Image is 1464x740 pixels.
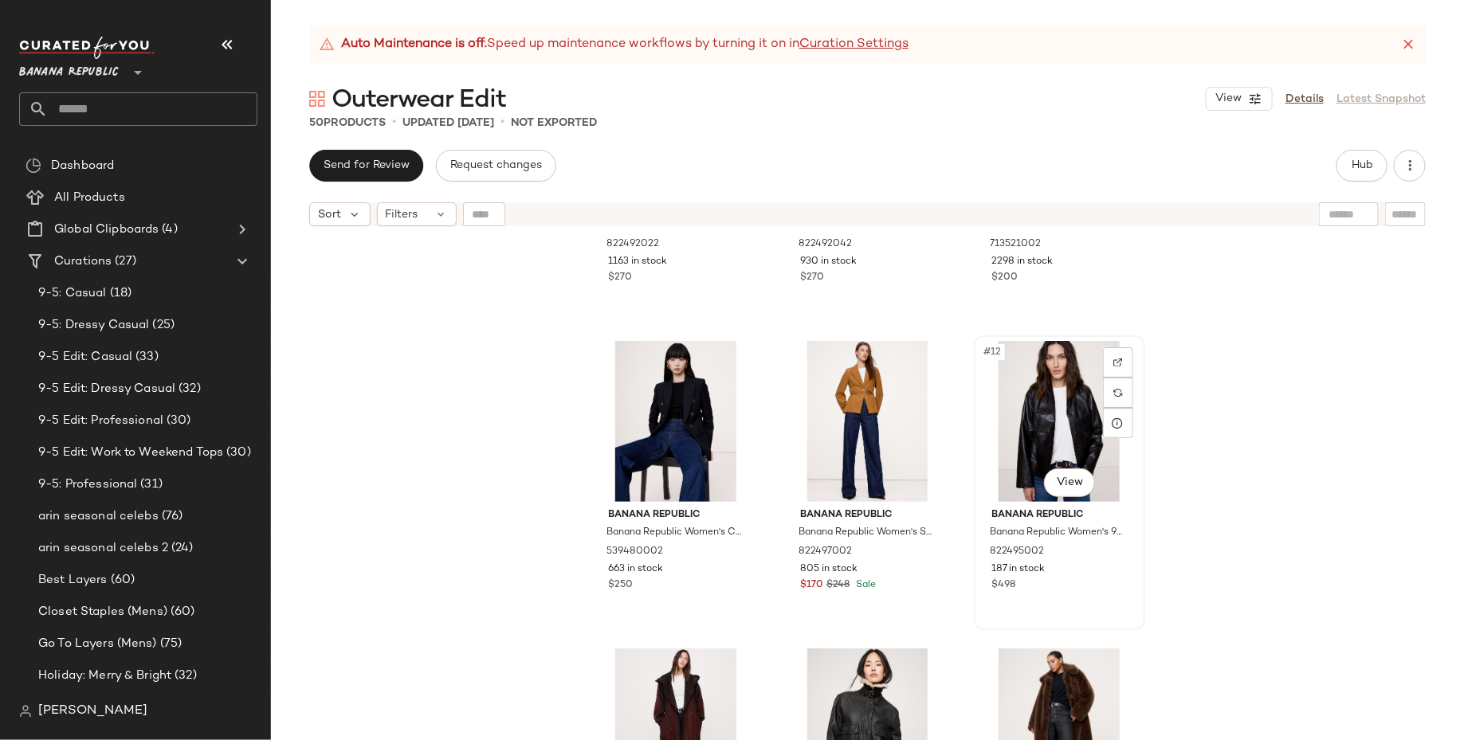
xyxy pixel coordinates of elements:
[54,221,159,239] span: Global Clipboards
[449,159,542,172] span: Request changes
[607,237,660,252] span: 822492022
[386,206,418,223] span: Filters
[609,271,633,285] span: $270
[826,578,850,593] span: $248
[787,341,948,502] img: cn60135199.jpg
[392,113,396,132] span: •
[800,255,857,269] span: 930 in stock
[318,206,341,223] span: Sort
[991,237,1042,252] span: 713521002
[19,54,119,83] span: Banana Republic
[436,150,555,182] button: Request changes
[107,284,132,303] span: (18)
[800,578,823,593] span: $170
[19,705,32,718] img: svg%3e
[596,341,756,502] img: cn56191457.jpg
[1113,358,1123,367] img: svg%3e
[309,115,386,131] div: Products
[511,115,597,131] p: Not Exported
[38,380,175,398] span: 9-5 Edit: Dressy Casual
[19,37,155,59] img: cfy_white_logo.C9jOOHJF.svg
[799,237,852,252] span: 822492042
[163,412,191,430] span: (30)
[800,562,858,577] span: 805 in stock
[159,221,177,239] span: (4)
[38,603,167,621] span: Closet Staples (Mens)
[799,35,909,54] a: Curation Settings
[26,158,41,174] img: svg%3e
[1056,476,1083,489] span: View
[167,603,195,621] span: (60)
[159,507,183,526] span: (76)
[38,635,157,653] span: Go To Layers (Mens)
[309,91,325,107] img: svg%3e
[175,380,201,398] span: (32)
[309,117,324,129] span: 50
[991,545,1045,559] span: 822495002
[309,150,423,182] button: Send for Review
[1285,91,1324,108] a: Details
[992,508,1127,523] span: Banana Republic
[150,316,175,335] span: (25)
[800,271,824,285] span: $270
[609,255,668,269] span: 1163 in stock
[992,271,1019,285] span: $200
[323,159,410,172] span: Send for Review
[609,578,634,593] span: $250
[992,255,1054,269] span: 2298 in stock
[38,507,159,526] span: arin seasonal celebs
[1113,388,1123,397] img: svg%3e
[108,571,135,589] span: (60)
[341,35,487,54] strong: Auto Maintenance is off.
[609,508,744,523] span: Banana Republic
[38,412,163,430] span: 9-5 Edit: Professional
[223,444,251,462] span: (30)
[38,476,137,494] span: 9-5: Professional
[54,253,112,271] span: Curations
[1336,150,1387,182] button: Hub
[979,341,1140,502] img: cn60202242.jpg
[800,508,935,523] span: Banana Republic
[171,667,197,685] span: (32)
[609,562,664,577] span: 663 in stock
[983,344,1005,360] span: #12
[137,476,163,494] span: (31)
[168,539,194,558] span: (24)
[38,284,107,303] span: 9-5: Casual
[607,545,664,559] span: 539480002
[54,189,125,207] span: All Products
[38,444,223,462] span: 9-5 Edit: Work to Weekend Tops
[1215,92,1242,105] span: View
[402,115,494,131] p: updated [DATE]
[332,84,507,116] span: Outerwear Edit
[38,348,132,366] span: 9-5 Edit: Casual
[112,253,136,271] span: (27)
[799,545,852,559] span: 822497002
[38,571,108,589] span: Best Layers
[1044,468,1095,497] button: View
[132,348,159,366] span: (33)
[992,578,1016,593] span: $498
[38,667,171,685] span: Holiday: Merry & Bright
[991,526,1125,540] span: Banana Republic Women's 90S Leather Blazer Espresso Brown Size 0
[853,580,876,590] span: Sale
[51,157,114,175] span: Dashboard
[799,526,933,540] span: Banana Republic Women's Seamed Belted Blazer Golden Brown Size 0
[500,113,504,132] span: •
[157,635,183,653] span: (75)
[319,35,909,54] div: Speed up maintenance workflows by turning it on in
[607,526,742,540] span: Banana Republic Women's Captain's Blazer Black Size 0
[1351,159,1373,172] span: Hub
[38,316,150,335] span: 9-5: Dressy Casual
[1206,87,1273,111] button: View
[38,539,168,558] span: arin seasonal celebs 2
[992,562,1046,577] span: 187 in stock
[38,702,147,721] span: [PERSON_NAME]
